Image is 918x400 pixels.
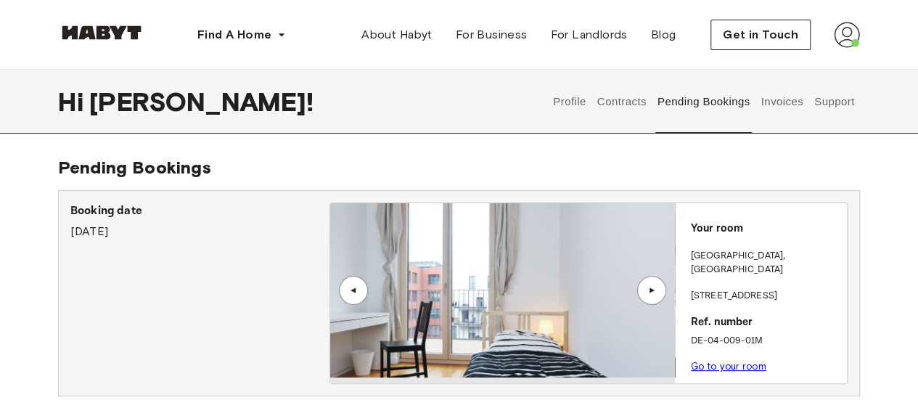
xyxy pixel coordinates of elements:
span: Hi [58,86,89,117]
div: [DATE] [70,203,329,240]
p: DE-04-009-01M [691,334,841,348]
span: Get in Touch [723,26,798,44]
span: [PERSON_NAME] ! [89,86,313,117]
button: Support [812,70,856,134]
button: Pending Bookings [655,70,752,134]
button: Find A Home [186,20,298,49]
p: Your room [691,221,841,237]
button: Profile [552,70,589,134]
img: Image of the room [330,203,675,377]
span: Find A Home [197,26,271,44]
a: About Habyt [350,20,443,49]
span: Pending Bookings [58,157,211,178]
p: Booking date [70,203,329,220]
img: Habyt [58,25,145,40]
a: Blog [639,20,688,49]
p: Ref. number [691,314,841,331]
span: Blog [651,26,676,44]
div: user profile tabs [548,70,860,134]
a: For Landlords [538,20,639,49]
button: Invoices [759,70,805,134]
div: ▲ [644,286,659,295]
a: For Business [444,20,539,49]
div: ▲ [346,286,361,295]
button: Contracts [595,70,648,134]
span: For Business [456,26,528,44]
a: Go to your room [691,361,766,372]
button: Get in Touch [710,20,811,50]
p: [GEOGRAPHIC_DATA] , [GEOGRAPHIC_DATA] [691,249,841,277]
span: About Habyt [361,26,432,44]
img: avatar [834,22,860,48]
p: [STREET_ADDRESS] [691,289,841,303]
span: For Landlords [550,26,627,44]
